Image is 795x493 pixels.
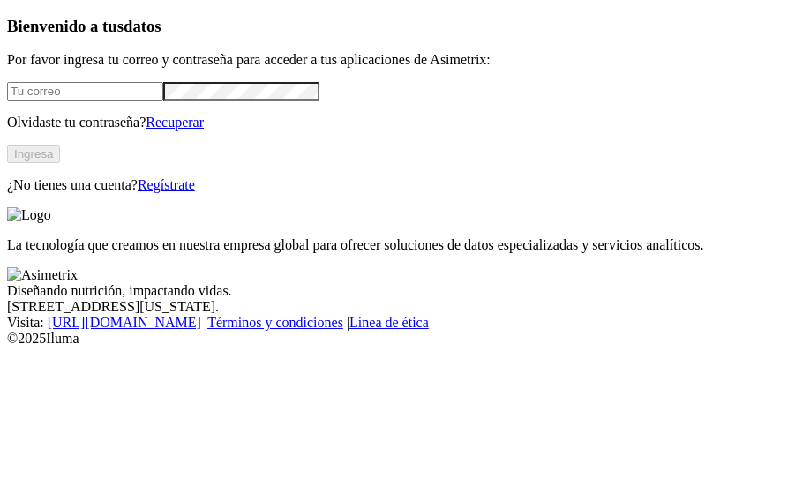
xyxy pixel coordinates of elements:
[7,115,788,131] p: Olvidaste tu contraseña?
[7,283,788,299] div: Diseñando nutrición, impactando vidas.
[349,315,429,330] a: Línea de ética
[7,145,60,163] button: Ingresa
[7,299,788,315] div: [STREET_ADDRESS][US_STATE].
[138,177,195,192] a: Regístrate
[146,115,204,130] a: Recuperar
[7,52,788,68] p: Por favor ingresa tu correo y contraseña para acceder a tus aplicaciones de Asimetrix:
[7,237,788,253] p: La tecnología que creamos en nuestra empresa global para ofrecer soluciones de datos especializad...
[7,82,163,101] input: Tu correo
[48,315,201,330] a: [URL][DOMAIN_NAME]
[7,315,788,331] div: Visita : | |
[7,267,78,283] img: Asimetrix
[7,17,788,36] h3: Bienvenido a tus
[7,331,788,347] div: © 2025 Iluma
[124,17,161,35] span: datos
[7,177,788,193] p: ¿No tienes una cuenta?
[7,207,51,223] img: Logo
[207,315,343,330] a: Términos y condiciones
